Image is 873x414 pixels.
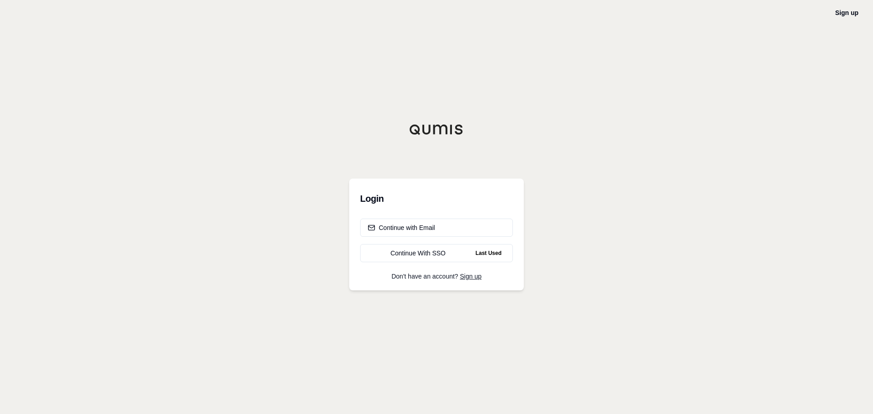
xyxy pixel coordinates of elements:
[835,9,858,16] a: Sign up
[360,244,513,262] a: Continue With SSOLast Used
[368,249,468,258] div: Continue With SSO
[409,124,464,135] img: Qumis
[360,219,513,237] button: Continue with Email
[472,248,505,259] span: Last Used
[360,190,513,208] h3: Login
[360,273,513,279] p: Don't have an account?
[460,273,482,280] a: Sign up
[368,223,435,232] div: Continue with Email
